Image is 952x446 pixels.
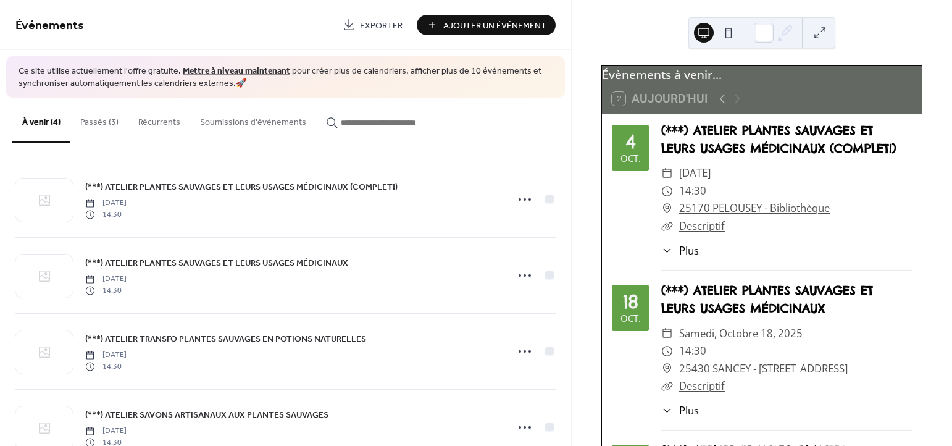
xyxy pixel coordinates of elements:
[602,66,922,84] div: Évènements à venir...
[661,377,673,395] div: ​
[85,274,127,285] span: [DATE]
[679,164,711,182] span: [DATE]
[679,342,706,360] span: 14:30
[661,403,673,418] div: ​
[85,361,127,372] span: 14:30
[85,350,127,361] span: [DATE]
[661,403,699,418] button: ​Plus
[360,19,403,32] span: Exporter
[620,154,641,163] div: oct.
[85,409,328,422] span: (***) ATELIER SAVONS ARTISANAUX AUX PLANTES SAUVAGES
[85,198,127,209] span: [DATE]
[85,257,348,270] span: (***) ATELIER PLANTES SAUVAGES ET LEURS USAGES MÉDICINAUX
[661,217,673,235] div: ​
[661,325,673,343] div: ​
[85,332,366,346] a: (***) ATELIER TRANSFO PLANTES SAUVAGES EN POTIONS NATURELLES
[85,333,366,346] span: (***) ATELIER TRANSFO PLANTES SAUVAGES EN POTIONS NATURELLES
[85,181,398,194] span: (***) ATELIER PLANTES SAUVAGES ET LEURS USAGES MÉDICINAUX (COMPLET!)
[661,164,673,182] div: ​
[679,219,725,233] a: Descriptif
[623,292,638,311] div: 18
[15,14,84,38] span: Événements
[679,379,725,393] a: Descriptif
[661,182,673,200] div: ​
[625,132,636,151] div: 4
[661,123,896,156] a: (***) ATELIER PLANTES SAUVAGES ET LEURS USAGES MÉDICINAUX (COMPLET!)
[333,15,412,35] a: Exporter
[679,360,848,378] a: 25430 SANCEY - [STREET_ADDRESS]
[85,426,127,437] span: [DATE]
[85,256,348,270] a: (***) ATELIER PLANTES SAUVAGES ET LEURS USAGES MÉDICINAUX
[183,63,290,80] a: Mettre à niveau maintenant
[128,98,190,141] button: Récurrents
[679,325,803,343] span: samedi, octobre 18, 2025
[679,243,699,258] span: Plus
[679,182,706,200] span: 14:30
[190,98,316,141] button: Soumissions d'événements
[661,200,673,217] div: ​
[661,360,673,378] div: ​
[19,65,553,90] span: Ce site utilise actuellement l'offre gratuite. pour créer plus de calendriers, afficher plus de 1...
[679,200,830,217] a: 25170 PELOUSEY - Bibliothèque
[70,98,128,141] button: Passés (3)
[443,19,546,32] span: Ajouter Un Événement
[661,243,673,258] div: ​
[661,243,699,258] button: ​Plus
[620,314,641,323] div: oct.
[85,209,127,220] span: 14:30
[85,180,398,194] a: (***) ATELIER PLANTES SAUVAGES ET LEURS USAGES MÉDICINAUX (COMPLET!)
[12,98,70,143] button: À venir (4)
[661,342,673,360] div: ​
[679,403,699,418] span: Plus
[85,285,127,296] span: 14:30
[661,283,873,316] a: (***) ATELIER PLANTES SAUVAGES ET LEURS USAGES MÉDICINAUX
[85,408,328,422] a: (***) ATELIER SAVONS ARTISANAUX AUX PLANTES SAUVAGES
[417,15,556,35] button: Ajouter Un Événement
